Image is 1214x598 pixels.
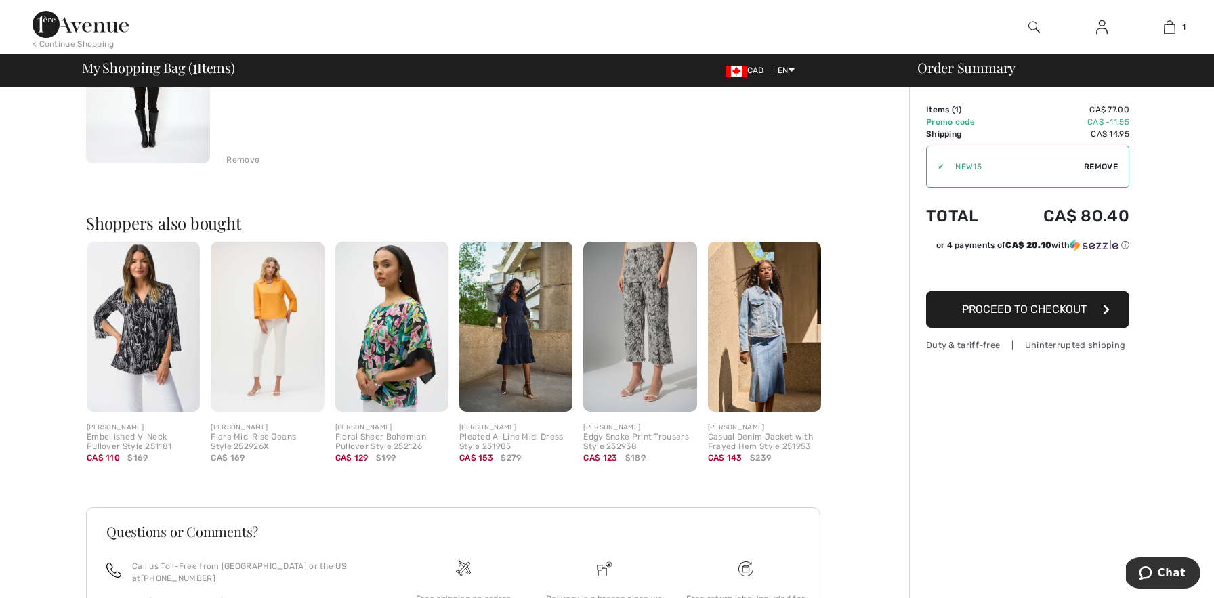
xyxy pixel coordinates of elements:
[459,453,493,463] span: CA$ 153
[87,433,200,452] div: Embellished V-Neck Pullover Style 251181
[926,291,1129,328] button: Proceed to Checkout
[82,61,235,74] span: My Shopping Bag ( Items)
[708,423,821,433] div: [PERSON_NAME]
[1164,19,1175,35] img: My Bag
[926,239,1129,256] div: or 4 payments ofCA$ 20.10withSezzle Click to learn more about Sezzle
[141,574,215,583] a: [PHONE_NUMBER]
[33,38,114,50] div: < Continue Shopping
[335,242,448,412] img: Floral Sheer Bohemian Pullover Style 252126
[459,242,572,412] img: Pleated A-Line Midi Dress Style 251905
[738,561,753,576] img: Free shipping on orders over $99
[926,104,1003,116] td: Items ( )
[211,423,324,433] div: [PERSON_NAME]
[1070,239,1118,251] img: Sezzle
[106,525,800,538] h3: Questions or Comments?
[926,193,1003,239] td: Total
[726,66,747,77] img: Canadian Dollar
[87,423,200,433] div: [PERSON_NAME]
[459,433,572,452] div: Pleated A-Line Midi Dress Style 251905
[335,433,448,452] div: Floral Sheer Bohemian Pullover Style 252126
[87,242,200,412] img: Embellished V-Neck Pullover Style 251181
[708,453,742,463] span: CA$ 143
[1126,557,1200,591] iframe: Opens a widget where you can chat to one of our agents
[1028,19,1040,35] img: search the website
[1136,19,1202,35] a: 1
[1003,116,1129,128] td: CA$ -11.55
[778,66,795,75] span: EN
[1085,19,1118,36] a: Sign In
[192,58,197,75] span: 1
[583,242,696,412] img: Edgy Snake Print Trousers Style 252938
[456,561,471,576] img: Free shipping on orders over $99
[962,303,1087,316] span: Proceed to Checkout
[211,242,324,412] img: Flare Mid-Rise Jeans Style 252926X
[1096,19,1108,35] img: My Info
[1005,240,1051,250] span: CA$ 20.10
[926,128,1003,140] td: Shipping
[583,433,696,452] div: Edgy Snake Print Trousers Style 252938
[625,452,646,464] span: $189
[132,560,377,584] p: Call us Toll-Free from [GEOGRAPHIC_DATA] or the US at
[926,256,1129,286] iframe: PayPal-paypal
[901,61,1206,74] div: Order Summary
[926,339,1129,351] div: Duty & tariff-free | Uninterrupted shipping
[750,452,771,464] span: $239
[211,453,245,463] span: CA$ 169
[226,154,259,166] div: Remove
[1182,21,1186,33] span: 1
[708,242,821,412] img: Casual Denim Jacket with Frayed Hem Style 251953
[955,105,959,114] span: 1
[1003,193,1129,239] td: CA$ 80.40
[1084,161,1118,173] span: Remove
[583,453,617,463] span: CA$ 123
[376,452,396,464] span: $199
[106,563,121,578] img: call
[127,452,148,464] span: $169
[459,423,572,433] div: [PERSON_NAME]
[1003,128,1129,140] td: CA$ 14.95
[936,239,1129,251] div: or 4 payments of with
[33,11,129,38] img: 1ère Avenue
[927,161,944,173] div: ✔
[1003,104,1129,116] td: CA$ 77.00
[211,433,324,452] div: Flare Mid-Rise Jeans Style 252926X
[926,116,1003,128] td: Promo code
[335,453,369,463] span: CA$ 129
[597,561,612,576] img: Delivery is a breeze since we pay the duties!
[583,423,696,433] div: [PERSON_NAME]
[86,215,831,231] h2: Shoppers also bought
[944,146,1084,187] input: Promo code
[87,453,120,463] span: CA$ 110
[726,66,770,75] span: CAD
[501,452,521,464] span: $279
[335,423,448,433] div: [PERSON_NAME]
[708,433,821,452] div: Casual Denim Jacket with Frayed Hem Style 251953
